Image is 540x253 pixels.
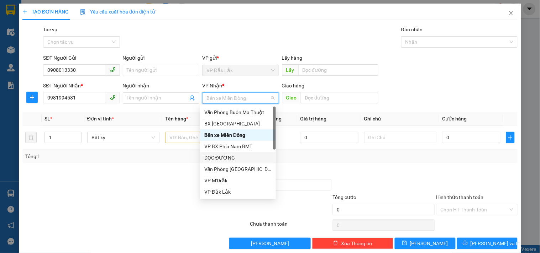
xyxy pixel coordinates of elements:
div: Chưa thanh toán [249,220,332,232]
span: MP1 [71,33,93,45]
span: Bất kỳ [91,132,155,143]
input: 0 [300,132,358,143]
span: Tổng cước [333,194,356,200]
div: VP BX Phía Nam BMT [204,142,272,150]
div: Tổng: 1 [25,152,209,160]
label: Tác vụ [43,27,57,32]
div: VP Đắk Lắk [204,188,272,196]
span: printer [463,241,468,246]
span: save [402,241,407,246]
div: DỌC ĐƯỜNG [200,152,276,163]
span: SL [44,116,50,122]
div: Bến xe Miền Đông [204,131,272,139]
span: Giá trị hàng [300,116,326,122]
input: Dọc đường [301,92,378,103]
span: [PERSON_NAME] và In [471,239,520,247]
div: Văn Phòng Buôn Ma Thuột [204,108,272,116]
span: plus [27,95,37,100]
span: phone [110,95,116,100]
input: Ghi Chú [364,132,436,143]
div: 0385859525 [6,23,56,33]
div: BX Tây Ninh [200,118,276,129]
input: Dọc đường [298,64,378,76]
div: Bến xe Miền Đông [200,129,276,141]
span: close [508,10,514,16]
th: Ghi chú [361,112,439,126]
div: Văn Phòng Tân Phú [200,163,276,175]
div: VP M'Drắk [200,175,276,186]
span: VP Đắk Lắk [206,65,274,76]
button: Close [501,4,521,23]
img: icon [80,9,86,15]
div: VP Đắk Lắk [6,6,56,23]
span: Lấy hàng [282,55,303,61]
label: Gán nhãn [401,27,423,32]
span: delete [333,241,338,246]
div: 60.000 [5,50,57,58]
span: phone [110,67,116,72]
span: Bến xe Miền Đông [206,93,274,103]
button: save[PERSON_NAME] [395,238,455,249]
div: DỌC ĐƯỜNG [61,6,111,23]
span: Tên hàng [165,116,188,122]
label: Hình thức thanh toán [436,194,483,200]
span: Giao hàng [282,83,305,88]
input: VD: Bàn, Ghế [165,132,237,143]
span: Đơn vị tính [87,116,114,122]
span: Cước hàng [442,116,467,122]
div: 0977127558 [61,23,111,33]
span: user-add [189,95,195,101]
button: printer[PERSON_NAME] và In [457,238,518,249]
span: plus [22,9,27,14]
span: Gửi: [6,7,17,14]
span: VP Nhận [202,83,222,88]
span: Yêu cầu xuất hóa đơn điện tử [80,9,155,15]
span: [PERSON_NAME] [251,239,289,247]
span: plus [507,135,514,140]
button: [PERSON_NAME] [229,238,310,249]
div: VP BX Phía Nam BMT [200,141,276,152]
div: Người gửi [123,54,199,62]
span: Xóa Thông tin [341,239,372,247]
div: VP M'Drắk [204,177,272,184]
button: plus [26,92,38,103]
div: DỌC ĐƯỜNG [204,154,272,162]
div: Văn Phòng Buôn Ma Thuột [200,107,276,118]
button: delete [25,132,37,143]
div: SĐT Người Gửi [43,54,120,62]
button: plus [506,132,515,143]
span: Giao [282,92,301,103]
span: Lấy [282,64,298,76]
div: SĐT Người Nhận [43,82,120,90]
div: VP Đắk Lắk [200,186,276,198]
span: TẠO ĐƠN HÀNG [22,9,69,15]
span: Nhận: [61,7,78,14]
div: Văn Phòng [GEOGRAPHIC_DATA] [204,165,272,173]
button: deleteXóa Thông tin [312,238,393,249]
span: CR : [5,50,16,58]
div: BX [GEOGRAPHIC_DATA] [204,120,272,128]
div: Người nhận [123,82,199,90]
span: [PERSON_NAME] [410,239,448,247]
div: VP gửi [202,54,279,62]
span: DĐ: [61,37,71,44]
